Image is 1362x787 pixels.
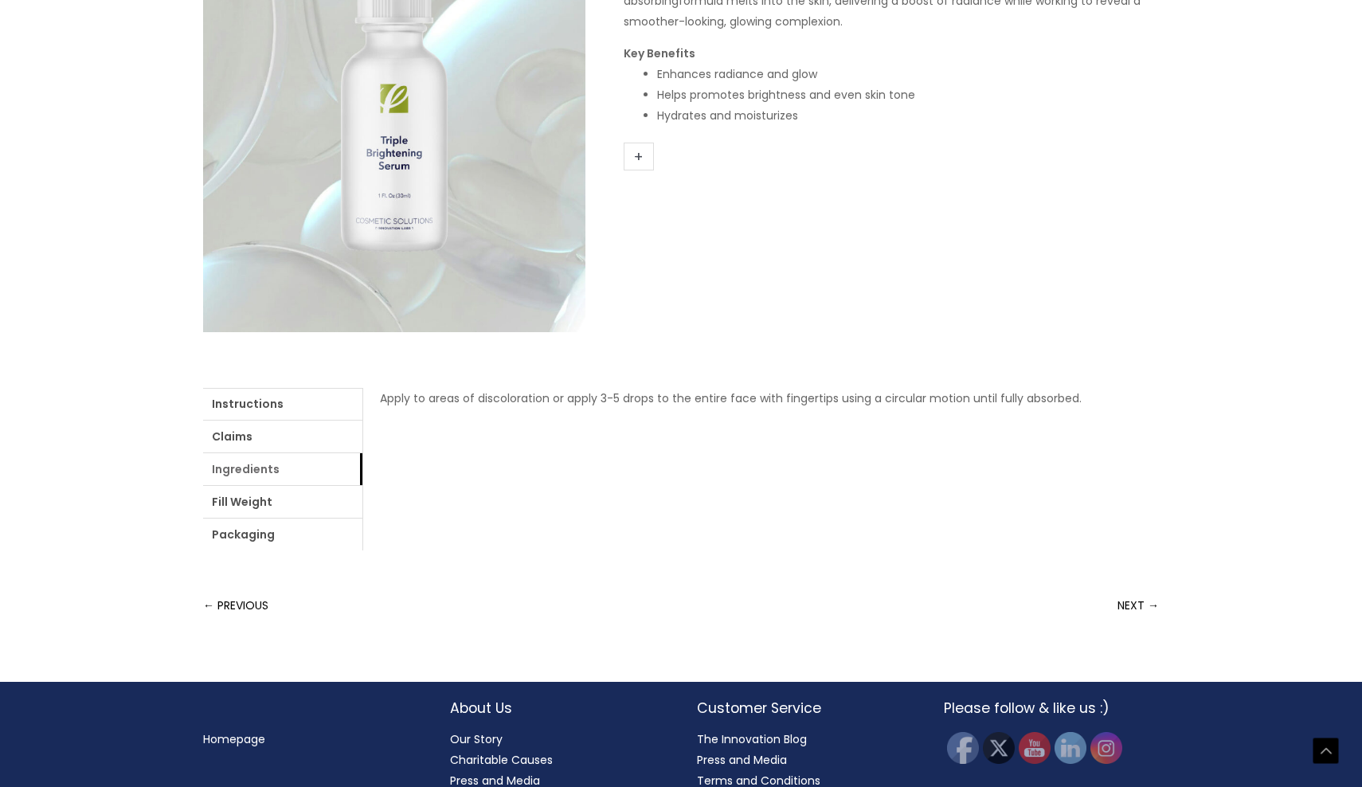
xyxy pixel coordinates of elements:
[657,64,1159,84] li: Enhances radiance and glow
[203,729,418,750] nav: Menu
[657,84,1159,105] li: Helps promotes brightness and even skin tone
[203,731,265,747] a: Homepage
[203,388,362,420] a: Instructions
[203,589,268,621] a: ← PREVIOUS
[450,731,503,747] a: Our Story
[947,732,979,764] img: Facebook
[697,731,807,747] a: The Innovation Blog
[203,519,362,550] a: Packaging
[450,752,553,768] a: Charitable Causes
[624,45,695,61] strong: Key Benefits
[203,486,362,518] a: Fill Weight
[697,752,787,768] a: Press and Media
[380,388,1142,409] p: Apply to areas of discoloration or apply 3-5 drops to the entire face with fingertips using a cir...
[203,421,362,452] a: Claims
[983,732,1015,764] img: Twitter
[624,143,654,170] a: +
[685,14,843,29] span: looking, glowing complexion.
[203,453,362,485] a: Ingredients
[450,698,665,718] h2: About Us
[657,105,1159,126] li: Hydrates and moisturizes
[1117,589,1159,621] a: NEXT →
[944,698,1159,718] h2: Please follow & like us :)
[697,698,912,718] h2: Customer Service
